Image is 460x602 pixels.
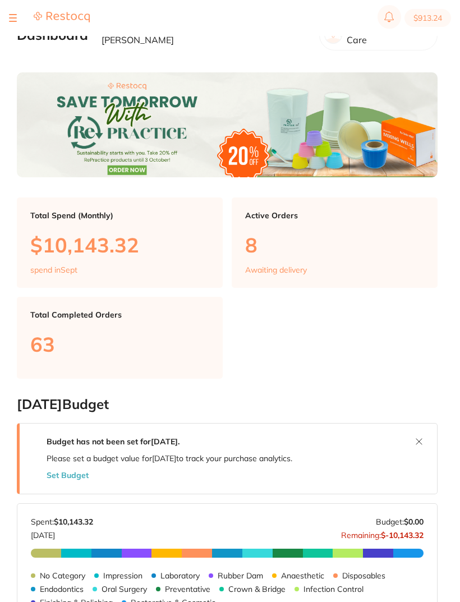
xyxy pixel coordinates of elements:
[54,517,93,527] strong: $10,143.32
[34,11,90,23] img: Restocq Logo
[47,471,89,480] button: Set Budget
[31,517,93,526] p: Spent:
[47,454,292,463] p: Please set a budget value for [DATE] to track your purchase analytics.
[17,27,88,43] h2: Dashboard
[218,571,263,580] p: Rubber Dam
[245,211,424,220] p: Active Orders
[17,197,223,288] a: Total Spend (Monthly)$10,143.32spend inSept
[165,585,210,594] p: Preventative
[31,526,93,540] p: [DATE]
[30,233,209,256] p: $10,143.32
[341,526,424,540] p: Remaining:
[160,571,200,580] p: Laboratory
[17,297,223,378] a: Total Completed Orders63
[245,233,424,256] p: 8
[303,585,364,594] p: Infection Control
[103,571,142,580] p: Impression
[30,310,209,319] p: Total Completed Orders
[232,197,438,288] a: Active Orders8Awaiting delivery
[347,25,428,45] p: Riviera Dental Care
[404,517,424,527] strong: $0.00
[404,9,451,27] button: $913.24
[30,333,209,356] p: 63
[376,517,424,526] p: Budget:
[381,530,424,540] strong: $-10,143.32
[17,397,438,412] h2: [DATE] Budget
[342,571,385,580] p: Disposables
[40,585,84,594] p: Endodontics
[281,571,324,580] p: Anaesthetic
[34,11,90,25] a: Restocq Logo
[228,585,286,594] p: Crown & Bridge
[40,571,85,580] p: No Category
[102,585,147,594] p: Oral Surgery
[30,211,209,220] p: Total Spend (Monthly)
[47,436,180,447] strong: Budget has not been set for [DATE] .
[245,265,307,274] p: Awaiting delivery
[102,25,310,45] p: Welcome back, [PERSON_NAME] [PERSON_NAME]
[17,72,438,178] img: Dashboard
[30,265,77,274] p: spend in Sept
